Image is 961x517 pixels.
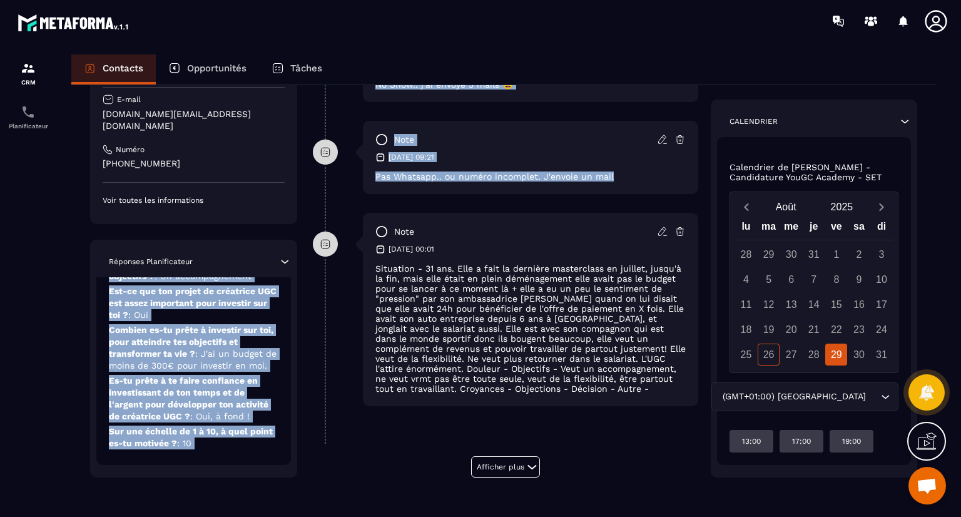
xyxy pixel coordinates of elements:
[870,294,892,315] div: 17
[735,269,757,290] div: 4
[825,344,847,366] div: 29
[711,382,898,411] div: Search for option
[780,294,802,315] div: 13
[21,105,36,120] img: scheduler
[735,218,757,240] div: lu
[735,319,757,340] div: 18
[735,344,757,366] div: 25
[803,269,825,290] div: 7
[792,436,811,446] p: 17:00
[109,257,193,267] p: Réponses Planificateur
[848,243,870,265] div: 2
[730,116,778,126] p: Calendrier
[389,244,434,254] p: [DATE] 00:01
[103,63,143,74] p: Contacts
[259,54,335,84] a: Tâches
[128,310,148,320] span: : Oui
[190,411,250,421] span: : Oui, à fond !
[758,269,780,290] div: 5
[870,269,892,290] div: 10
[870,319,892,340] div: 24
[825,294,847,315] div: 15
[719,390,868,404] span: (GMT+01:00) [GEOGRAPHIC_DATA]
[780,243,802,265] div: 30
[803,294,825,315] div: 14
[825,218,848,240] div: ve
[389,152,434,162] p: [DATE] 09:21
[394,226,414,238] p: note
[803,218,825,240] div: je
[870,344,892,366] div: 31
[375,264,686,394] p: Situation - 31 ans. Elle a fait la dernière masterclass en juillet, jusqu'à la fin, mais elle éta...
[780,344,802,366] div: 27
[803,319,825,340] div: 21
[21,61,36,76] img: formation
[394,134,414,146] p: note
[735,294,757,315] div: 11
[848,294,870,315] div: 16
[71,54,156,84] a: Contacts
[3,51,53,95] a: formationformationCRM
[735,243,757,265] div: 28
[870,198,893,215] button: Next month
[758,344,780,366] div: 26
[870,243,892,265] div: 3
[3,95,53,139] a: schedulerschedulerPlanificateur
[803,344,825,366] div: 28
[471,456,540,478] button: Afficher plus
[742,436,761,446] p: 13:00
[803,243,825,265] div: 31
[109,324,278,372] p: Combien es-tu prête à investir sur toi, pour atteindre tes objectifs et transformer ta vie ?
[109,285,278,321] p: Est-ce que ton projet de créatrice UGC est assez important pour investir sur toi ?
[780,269,802,290] div: 6
[109,426,278,449] p: Sur une échelle de 1 à 10, à quel point es-tu motivée ?
[848,344,870,366] div: 30
[18,11,130,34] img: logo
[758,319,780,340] div: 19
[908,467,946,504] a: Ouvrir le chat
[177,438,191,448] span: : 10
[735,218,893,366] div: Calendar wrapper
[116,145,145,155] p: Numéro
[103,158,285,170] p: [PHONE_NUMBER]
[3,123,53,130] p: Planificateur
[825,319,847,340] div: 22
[103,195,285,205] p: Voir toutes les informations
[842,436,861,446] p: 19:00
[103,108,285,132] p: [DOMAIN_NAME][EMAIL_ADDRESS][DOMAIN_NAME]
[758,294,780,315] div: 12
[758,196,814,218] button: Open months overlay
[156,54,259,84] a: Opportunités
[735,198,758,215] button: Previous month
[290,63,322,74] p: Tâches
[187,63,247,74] p: Opportunités
[825,269,847,290] div: 8
[848,269,870,290] div: 9
[758,218,780,240] div: ma
[109,375,278,422] p: Es-tu prête à te faire confiance en investissant de ton temps et de l'argent pour développer ton ...
[117,95,141,105] p: E-mail
[3,79,53,86] p: CRM
[868,390,878,404] input: Search for option
[735,243,893,366] div: Calendar days
[814,196,870,218] button: Open years overlay
[780,319,802,340] div: 20
[758,243,780,265] div: 29
[848,218,870,240] div: sa
[375,171,686,182] p: Pas Whatsapp.. ou numéro incomplet. J'envoie un mail
[848,319,870,340] div: 23
[780,218,803,240] div: me
[730,162,899,182] p: Calendrier de [PERSON_NAME] - Candidature YouGC Academy - SET
[870,218,893,240] div: di
[825,243,847,265] div: 1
